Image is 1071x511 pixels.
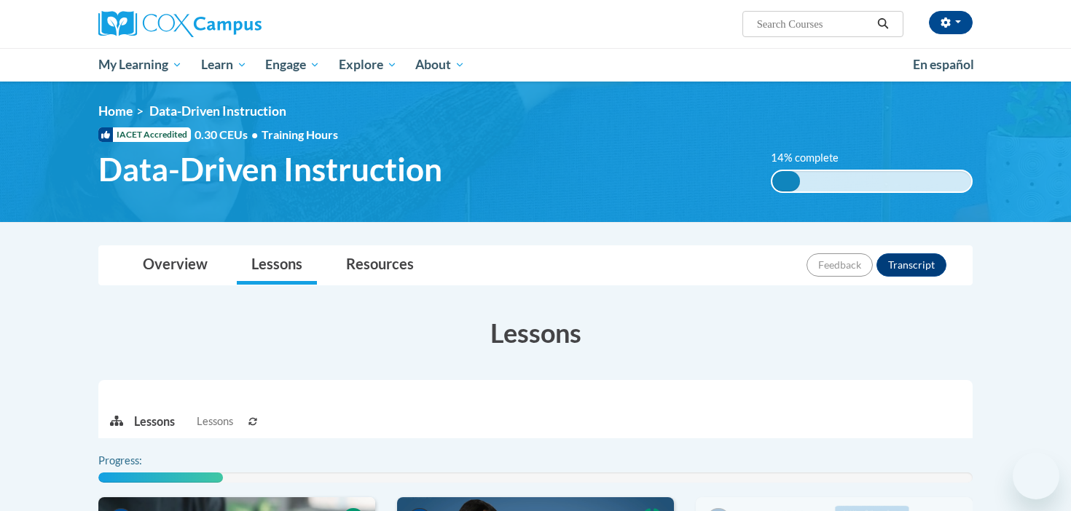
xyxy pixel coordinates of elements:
label: 14% complete [771,150,855,166]
input: Search Courses [756,15,872,33]
a: Home [98,103,133,119]
a: About [407,48,475,82]
a: Cox Campus [98,11,375,37]
div: 14% complete [772,171,800,191]
span: Data-Driven Instruction [149,103,286,119]
a: Learn [192,48,256,82]
a: Explore [329,48,407,82]
a: Resources [331,246,428,285]
a: Lessons [237,246,317,285]
span: Engage [265,56,320,74]
label: Progress: [98,453,182,469]
button: Feedback [807,253,873,277]
a: Engage [256,48,329,82]
a: My Learning [89,48,192,82]
span: Data-Driven Instruction [98,150,442,189]
span: Learn [201,56,247,74]
button: Search [872,15,894,33]
iframe: Button to launch messaging window [1013,453,1059,499]
span: En español [913,57,974,72]
a: Overview [128,246,222,285]
div: Main menu [76,48,994,82]
h3: Lessons [98,314,973,351]
span: Lessons [197,413,233,429]
a: En español [903,49,984,80]
button: Account Settings [929,11,973,34]
span: About [415,56,465,74]
button: Transcript [876,253,946,277]
p: Lessons [134,413,175,429]
span: • [251,127,258,141]
span: Explore [339,56,397,74]
span: My Learning [98,56,182,74]
span: Training Hours [262,127,338,141]
img: Cox Campus [98,11,262,37]
span: 0.30 CEUs [195,127,262,143]
span: IACET Accredited [98,127,191,142]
